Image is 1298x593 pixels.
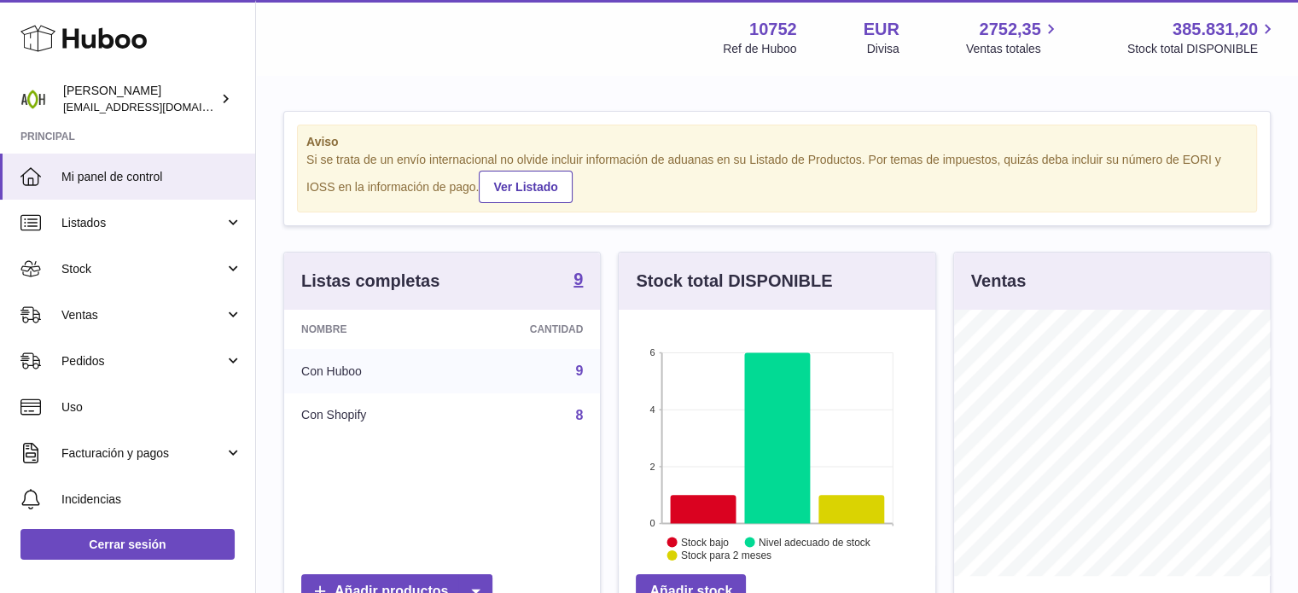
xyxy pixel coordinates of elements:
[650,518,655,528] text: 0
[1173,18,1258,41] span: 385.831,20
[971,270,1026,293] h3: Ventas
[63,100,251,113] span: [EMAIL_ADDRESS][DOMAIN_NAME]
[452,310,601,349] th: Cantidad
[61,353,224,369] span: Pedidos
[979,18,1040,41] span: 2752,35
[284,393,452,438] td: Con Shopify
[479,171,572,203] a: Ver Listado
[636,270,832,293] h3: Stock total DISPONIBLE
[966,41,1061,57] span: Ventas totales
[284,349,452,393] td: Con Huboo
[61,215,224,231] span: Listados
[650,404,655,415] text: 4
[1127,18,1278,57] a: 385.831,20 Stock total DISPONIBLE
[966,18,1061,57] a: 2752,35 Ventas totales
[20,529,235,560] a: Cerrar sesión
[650,347,655,358] text: 6
[20,86,46,112] img: ventas@adaptohealue.com
[681,536,729,548] text: Stock bajo
[573,270,583,291] a: 9
[1127,41,1278,57] span: Stock total DISPONIBLE
[575,408,583,422] a: 8
[306,134,1248,150] strong: Aviso
[61,491,242,508] span: Incidencias
[306,152,1248,203] div: Si se trata de un envío internacional no olvide incluir información de aduanas en su Listado de P...
[759,536,871,548] text: Nivel adecuado de stock
[61,399,242,416] span: Uso
[864,18,899,41] strong: EUR
[284,310,452,349] th: Nombre
[723,41,796,57] div: Ref de Huboo
[301,270,439,293] h3: Listas completas
[61,261,224,277] span: Stock
[63,83,217,115] div: [PERSON_NAME]
[573,270,583,288] strong: 9
[575,363,583,378] a: 9
[749,18,797,41] strong: 10752
[61,445,224,462] span: Facturación y pagos
[61,169,242,185] span: Mi panel de control
[867,41,899,57] div: Divisa
[650,461,655,471] text: 2
[681,549,771,561] text: Stock para 2 meses
[61,307,224,323] span: Ventas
